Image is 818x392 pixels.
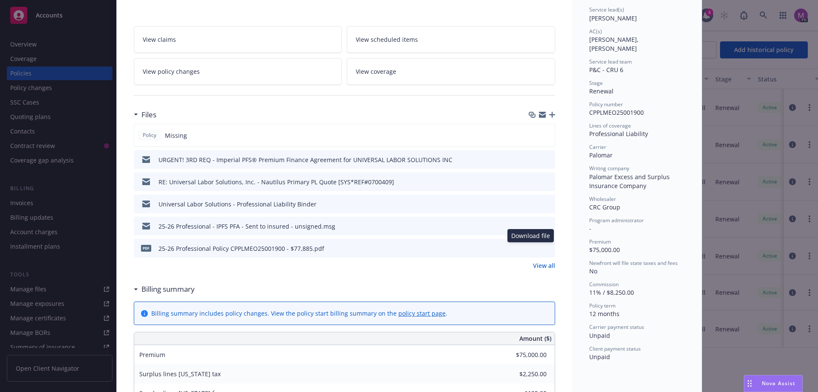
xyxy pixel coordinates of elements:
[589,217,644,224] span: Program administrator
[151,309,447,318] div: Billing summary includes policy changes. View the policy start billing summary on the .
[496,348,552,361] input: 0.00
[530,177,537,186] button: download file
[544,222,552,231] button: preview file
[589,58,632,65] span: Service lead team
[356,67,396,76] span: View coverage
[134,109,156,120] div: Files
[544,244,552,253] button: preview file
[139,370,221,378] span: Surplus lines [US_STATE] tax
[589,66,623,74] span: P&C - CRU 6
[589,165,629,172] span: Writing company
[530,244,537,253] button: download file
[589,79,603,87] span: Stage
[589,331,610,340] span: Unpaid
[589,281,619,288] span: Commission
[134,26,342,53] a: View claims
[158,244,324,253] div: 25-26 Professional Policy CPPLMEO25001900 - $77,885.pdf
[589,101,623,108] span: Policy number
[589,345,641,352] span: Client payment status
[143,67,200,76] span: View policy changes
[589,143,606,151] span: Carrier
[589,122,631,129] span: Lines of coverage
[141,109,156,120] h3: Files
[544,155,552,164] button: preview file
[589,238,611,245] span: Premium
[589,203,620,211] span: CRC Group
[744,375,803,392] button: Nova Assist
[589,195,616,203] span: Wholesaler
[530,222,537,231] button: download file
[589,151,613,159] span: Palomar
[530,200,537,209] button: download file
[762,380,795,387] span: Nova Assist
[589,173,671,190] span: Palomar Excess and Surplus Insurance Company
[158,155,452,164] div: URGENT! 3RD REQ - Imperial PFS® Premium Finance Agreement for UNIVERSAL LABOR SOLUTIONS INC
[589,6,624,13] span: Service lead(s)
[544,177,552,186] button: preview file
[347,58,555,85] a: View coverage
[589,28,602,35] span: AC(s)
[589,14,637,22] span: [PERSON_NAME]
[589,323,644,331] span: Carrier payment status
[589,259,678,267] span: Newfront will file state taxes and fees
[589,288,634,296] span: 11% / $8,250.00
[496,368,552,380] input: 0.00
[143,35,176,44] span: View claims
[134,284,195,295] div: Billing summary
[589,87,613,95] span: Renewal
[507,229,554,242] div: Download file
[158,200,317,209] div: Universal Labor Solutions - Professional Liability Binder
[589,246,620,254] span: $75,000.00
[356,35,418,44] span: View scheduled items
[544,200,552,209] button: preview file
[165,131,187,140] span: Missing
[347,26,555,53] a: View scheduled items
[141,131,158,139] span: Policy
[589,35,640,52] span: [PERSON_NAME], [PERSON_NAME]
[398,309,446,317] a: policy start page
[589,310,619,318] span: 12 months
[530,155,537,164] button: download file
[158,177,394,186] div: RE: Universal Labor Solutions, Inc. - Nautilus Primary PL Quote [SYS*REF#0700409]
[141,245,151,251] span: pdf
[589,353,610,361] span: Unpaid
[744,375,755,392] div: Drag to move
[589,108,644,116] span: CPPLMEO25001900
[141,284,195,295] h3: Billing summary
[589,302,616,309] span: Policy term
[519,334,551,343] span: Amount ($)
[589,224,591,232] span: -
[139,351,165,359] span: Premium
[158,222,335,231] div: 25-26 Professional - IPFS PFA - Sent to insured - unsigned.msg
[589,130,648,138] span: Professional Liability
[134,58,342,85] a: View policy changes
[533,261,555,270] a: View all
[589,267,597,275] span: No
